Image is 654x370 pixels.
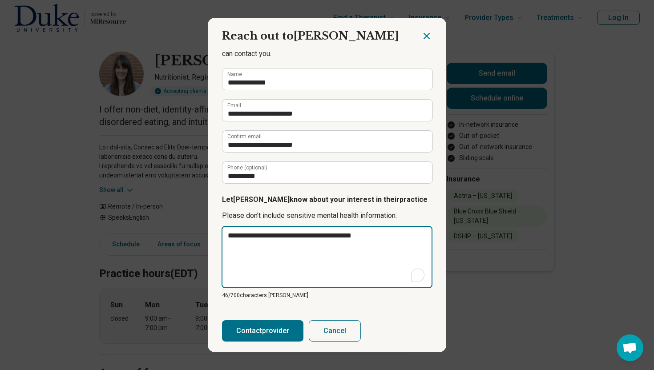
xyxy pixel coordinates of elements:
[421,31,432,41] button: Close dialog
[222,226,432,288] textarea: To enrich screen reader interactions, please activate Accessibility in Grammarly extension settings
[222,29,399,42] span: Reach out to [PERSON_NAME]
[222,291,432,299] p: 46/ 700 characters [PERSON_NAME]
[222,38,432,59] p: This information will only be shared with [PERSON_NAME] so they can contact you.
[222,320,303,342] button: Contactprovider
[309,320,361,342] button: Cancel
[227,103,241,108] label: Email
[227,72,242,77] label: Name
[227,134,262,139] label: Confirm email
[227,165,267,170] label: Phone (optional)
[222,210,432,221] p: Please don’t include sensitive mental health information.
[222,194,432,205] p: Let [PERSON_NAME] know about your interest in their practice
